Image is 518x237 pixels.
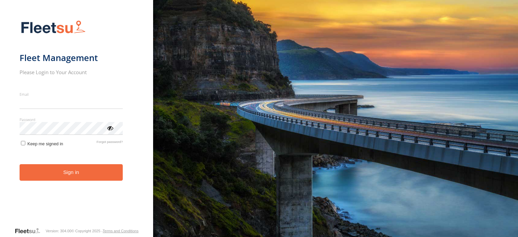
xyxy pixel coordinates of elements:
a: Visit our Website [15,228,46,234]
div: © Copyright 2025 - [71,229,139,233]
img: Fleetsu [20,19,87,36]
a: Terms and Conditions [103,229,138,233]
input: Keep me signed in [21,141,25,145]
a: Forgot password? [96,140,123,146]
form: main [20,16,134,227]
h1: Fleet Management [20,52,123,63]
label: Email [20,92,123,97]
span: Keep me signed in [27,141,63,146]
div: Version: 304.00 [46,229,71,233]
label: Password [20,117,123,122]
button: Sign in [20,164,123,181]
div: ViewPassword [107,124,113,131]
h2: Please Login to Your Account [20,69,123,76]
